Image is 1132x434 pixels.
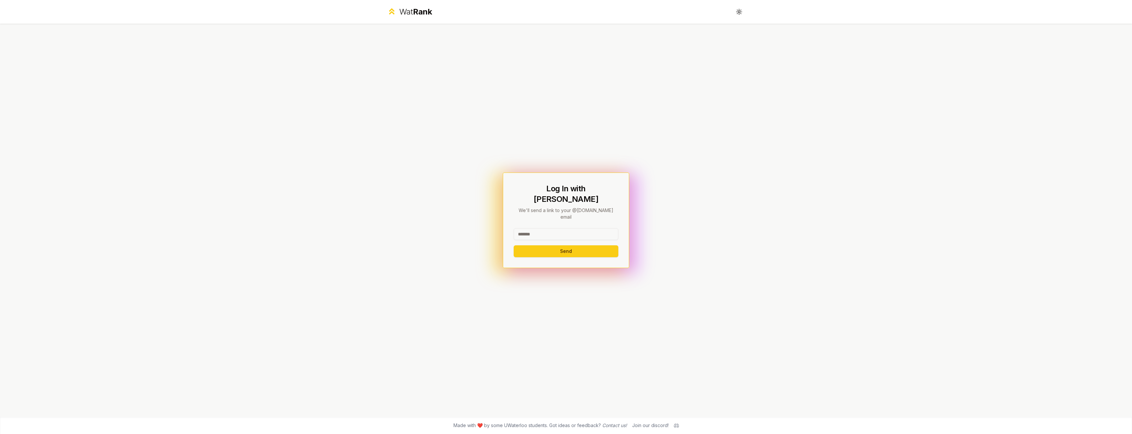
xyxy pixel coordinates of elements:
a: WatRank [387,7,432,17]
span: Made with ❤️ by some UWaterloo students. Got ideas or feedback? [453,422,627,429]
div: Wat [399,7,432,17]
a: Contact us! [602,422,627,428]
span: Rank [413,7,432,16]
div: Join our discord! [632,422,669,429]
h1: Log In with [PERSON_NAME] [514,183,618,204]
p: We'll send a link to your @[DOMAIN_NAME] email [514,207,618,220]
button: Send [514,245,618,257]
